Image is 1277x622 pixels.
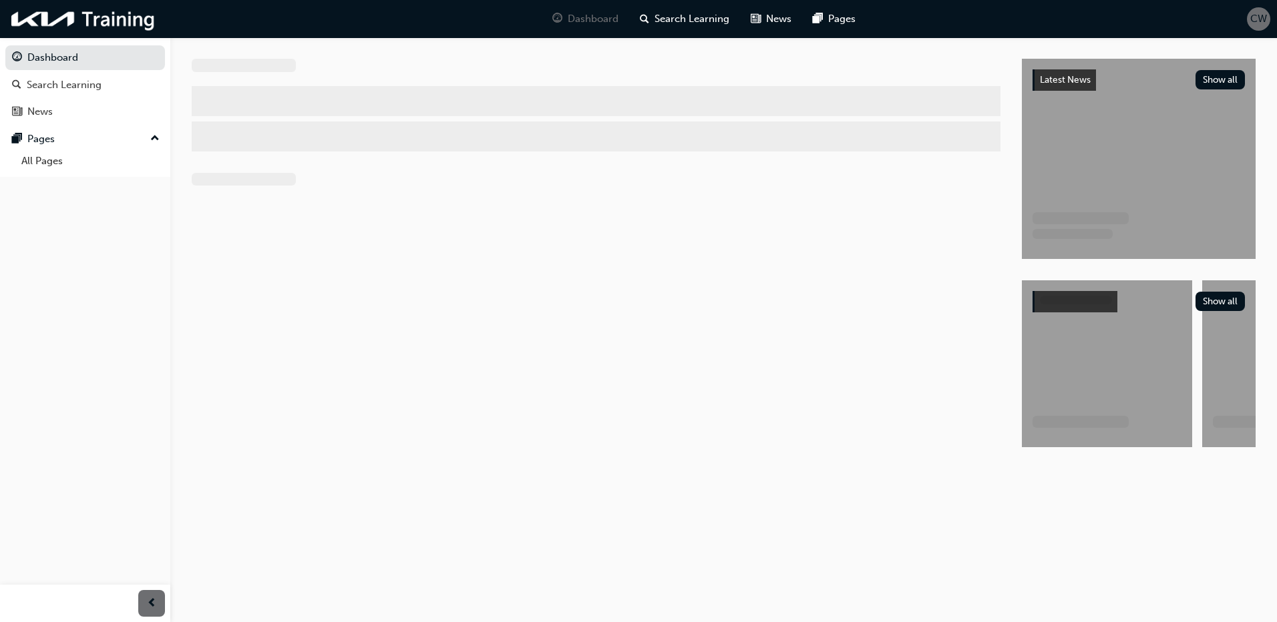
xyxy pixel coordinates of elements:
span: up-icon [150,130,160,147]
span: Dashboard [568,11,618,27]
span: pages-icon [12,133,22,145]
span: Pages [828,11,856,27]
span: Latest News [1040,74,1091,85]
a: Dashboard [5,45,165,70]
div: Pages [27,131,55,147]
a: All Pages [16,151,165,172]
img: kia-training [7,5,160,33]
a: news-iconNews [740,5,802,33]
button: Pages [5,127,165,151]
button: Show all [1196,292,1246,311]
div: Search Learning [27,77,102,93]
button: DashboardSearch LearningNews [5,43,165,127]
span: CW [1250,11,1267,27]
span: news-icon [751,11,761,27]
span: guage-icon [552,11,562,27]
span: News [766,11,791,27]
span: prev-icon [147,595,157,612]
a: Search Learning [5,73,165,97]
span: news-icon [12,106,22,118]
a: guage-iconDashboard [542,5,629,33]
a: News [5,99,165,124]
span: search-icon [12,79,21,91]
button: Show all [1196,70,1246,89]
span: pages-icon [813,11,823,27]
a: Latest NewsShow all [1033,69,1245,91]
span: search-icon [640,11,649,27]
a: pages-iconPages [802,5,866,33]
span: guage-icon [12,52,22,64]
a: Show all [1033,291,1245,312]
a: search-iconSearch Learning [629,5,740,33]
button: CW [1247,7,1270,31]
div: News [27,104,53,119]
span: Search Learning [655,11,729,27]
